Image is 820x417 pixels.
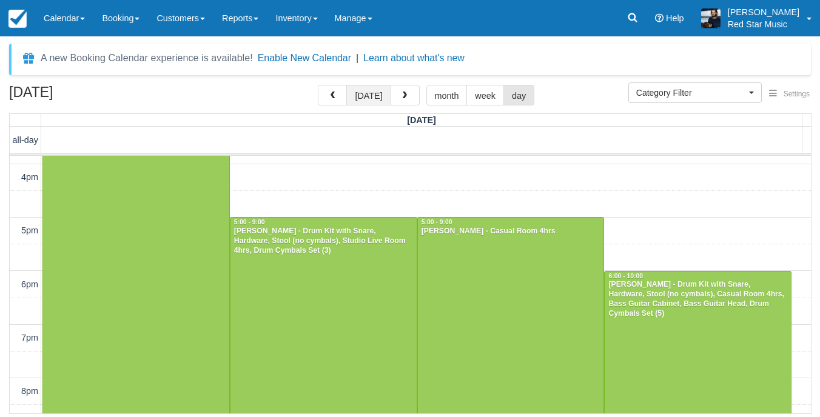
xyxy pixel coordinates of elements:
span: Settings [784,90,810,98]
button: Settings [762,85,817,103]
img: A1 [701,8,721,28]
button: day [503,85,534,105]
button: Enable New Calendar [258,52,351,64]
span: all-day [13,135,38,145]
span: 8pm [21,386,38,396]
span: 7pm [21,333,38,342]
button: month [426,85,468,105]
div: [PERSON_NAME] - Drum Kit with Snare, Hardware, Stool (no cymbals), Studio Live Room 4hrs, Drum Cy... [234,227,414,256]
span: [DATE] [407,115,436,125]
span: 5:00 - 9:00 [234,219,265,225]
span: 4pm [21,172,38,182]
div: A new Booking Calendar experience is available! [41,51,253,65]
span: 6pm [21,279,38,289]
button: week [466,85,504,105]
span: 5:00 - 9:00 [422,219,452,225]
span: | [356,53,358,63]
div: [PERSON_NAME] - Casual Room 4hrs [421,227,601,236]
button: Category Filter [628,82,762,103]
p: [PERSON_NAME] [728,6,799,18]
button: [DATE] [346,85,391,105]
h2: [DATE] [9,85,163,107]
span: 5pm [21,225,38,235]
span: 6:00 - 10:00 [608,273,643,279]
i: Help [655,14,664,22]
div: [PERSON_NAME] - Drum Kit with Snare, Hardware, Stool (no cymbals), Casual Room 4hrs, Bass Guitar ... [608,280,788,319]
span: Category Filter [636,87,746,99]
p: Red Star Music [728,18,799,30]
span: Help [666,13,684,23]
img: checkfront-main-nav-mini-logo.png [8,10,27,28]
a: Learn about what's new [363,53,465,63]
